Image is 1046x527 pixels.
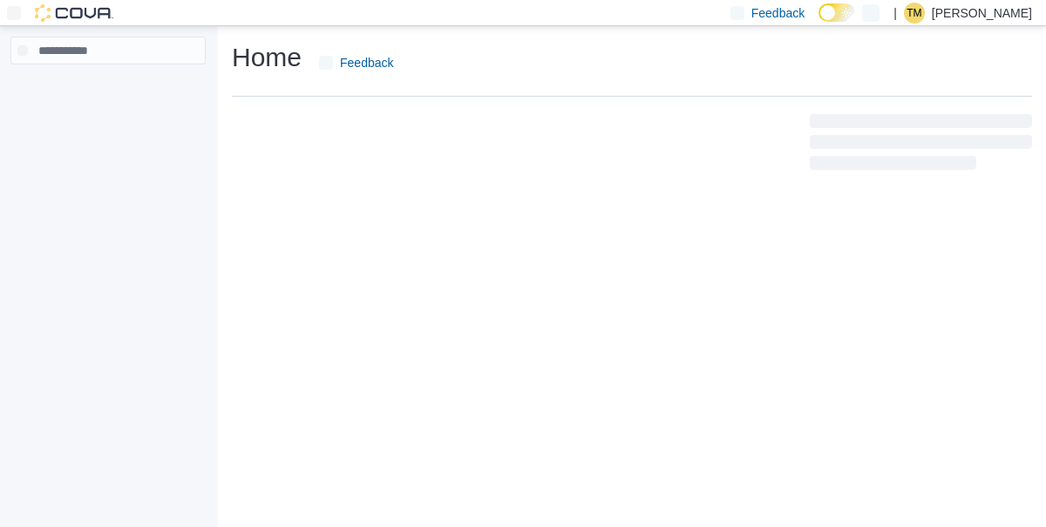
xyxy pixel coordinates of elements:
[893,3,897,24] p: |
[10,68,206,110] nav: Complex example
[818,3,855,22] input: Dark Mode
[232,40,302,75] h1: Home
[907,3,921,24] span: TM
[810,118,1032,173] span: Loading
[340,54,393,71] span: Feedback
[35,4,113,22] img: Cova
[312,45,400,80] a: Feedback
[904,3,925,24] div: Tristen Mueller
[932,3,1032,24] p: [PERSON_NAME]
[751,4,805,22] span: Feedback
